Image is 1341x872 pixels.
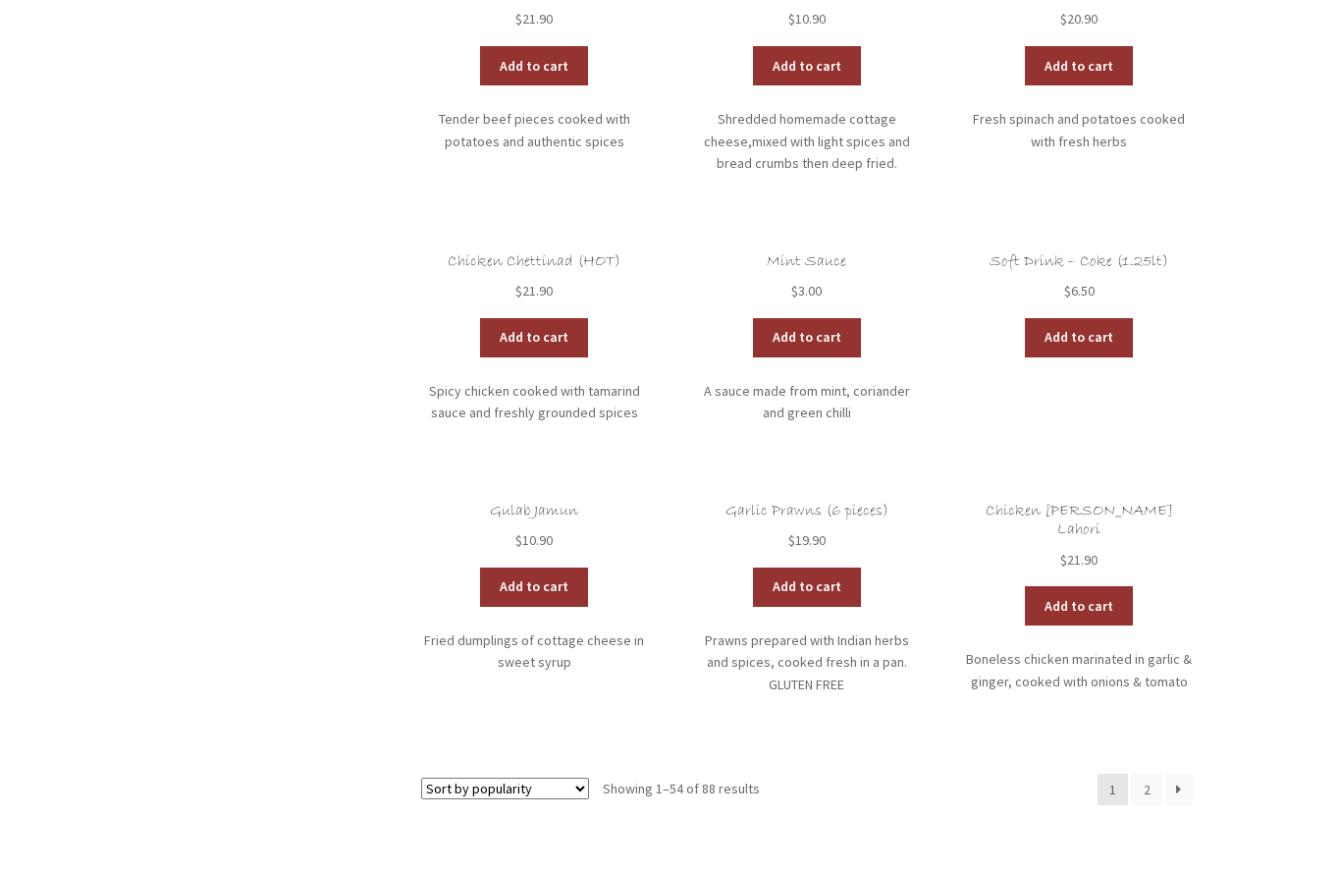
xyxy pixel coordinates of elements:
p: Fresh spinach and potatoes cooked with fresh herbs [966,108,1193,152]
a: Add to cart: “Soft Drink - Coke (1.25lt)” [1025,318,1133,357]
select: Shop order [421,778,589,799]
span: $ [515,531,522,549]
a: Garlic Prawns (6 pieces) $19.90 [693,502,920,552]
h2: Soft Drink – Coke (1.25lt) [966,252,1193,271]
a: → [1165,774,1193,805]
a: Add to cart: “Mint Sauce” [753,318,861,357]
p: Showing 1–54 of 88 results [603,774,760,805]
a: Chicken Chettinad (HOT) $21.90 [421,252,648,302]
span: $ [791,282,798,300]
a: Soft Drink – Coke (1.25lt) $6.50 [966,252,1193,302]
bdi: 6.50 [1064,282,1095,300]
bdi: 19.90 [788,531,826,549]
a: Page 2 [1131,774,1162,805]
bdi: 3.00 [791,282,822,300]
p: Shredded homemade cottage cheese,mixed with light spices and bread crumbs then deep fried. [693,108,920,175]
p: Prawns prepared with Indian herbs and spices, cooked fresh in a pan. GLUTEN FREE [693,629,920,696]
p: A sauce made from mint, coriander and green chilli [693,380,920,424]
span: $ [1064,282,1071,300]
h2: Garlic Prawns (6 pieces) [693,502,920,520]
span: $ [1060,551,1067,569]
h2: Gulab Jamun [421,502,648,520]
a: Add to cart: “Gulab Jamun” [480,568,588,607]
bdi: 21.90 [515,282,553,300]
p: Fried dumplings of cottage cheese in sweet syrup [421,629,648,674]
a: Add to cart: “Palak Aloo” [1025,46,1133,85]
span: Page 1 [1098,774,1129,805]
span: $ [788,10,795,27]
bdi: 21.90 [515,10,553,27]
span: $ [788,531,795,549]
h2: Chicken Chettinad (HOT) [421,252,648,271]
h2: Mint Sauce [693,252,920,271]
span: $ [515,282,522,300]
a: Add to cart: “Cheese Roll (4 pcs)” [753,46,861,85]
p: Boneless chicken marinated in garlic & ginger, cooked with onions & tomato [966,648,1193,692]
p: Tender beef pieces cooked with potatoes and authentic spices [421,108,648,152]
a: Add to cart: “Chicken Chettinad (HOT)” [480,318,588,357]
bdi: 10.90 [515,531,553,549]
bdi: 21.90 [1060,551,1098,569]
a: Gulab Jamun $10.90 [421,502,648,552]
a: Add to cart: “Chicken Curry Lahori” [1025,586,1133,626]
span: $ [1060,10,1067,27]
p: Spicy chicken cooked with tamarind sauce and freshly grounded spices [421,380,648,424]
nav: Product Pagination [1098,774,1193,805]
a: Mint Sauce $3.00 [693,252,920,302]
h2: Chicken [PERSON_NAME] Lahori [966,502,1193,540]
a: Chicken [PERSON_NAME] Lahori $21.90 [966,502,1193,571]
bdi: 20.90 [1060,10,1098,27]
a: Add to cart: “Beef Aloo” [480,46,588,85]
a: Add to cart: “Garlic Prawns (6 pieces)” [753,568,861,607]
span: $ [515,10,522,27]
bdi: 10.90 [788,10,826,27]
